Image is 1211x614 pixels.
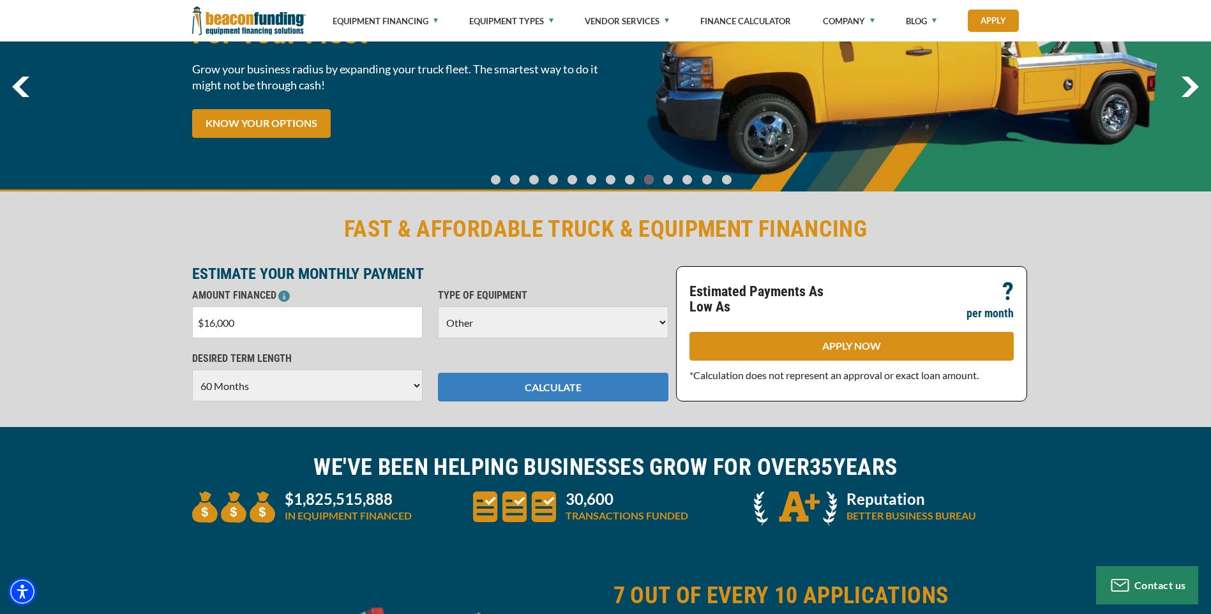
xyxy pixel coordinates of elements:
[622,174,637,185] a: Go To Slide 7
[566,491,688,507] p: 30,600
[660,174,675,185] a: Go To Slide 9
[566,508,688,523] p: TRANSACTIONS FUNDED
[699,174,715,185] a: Go To Slide 11
[603,174,618,185] a: Go To Slide 6
[846,508,976,523] p: BETTER BUSINESS BUREAU
[754,491,837,526] img: A + icon
[689,332,1014,361] a: APPLY NOW
[641,174,656,185] a: Go To Slide 8
[564,174,580,185] a: Go To Slide 4
[192,266,668,281] p: ESTIMATE YOUR MONTHLY PAYMENT
[192,109,331,138] a: KNOW YOUR OPTIONS
[1181,77,1199,97] img: Right Navigator
[583,174,599,185] a: Go To Slide 5
[192,288,423,303] p: AMOUNT FINANCED
[473,491,556,522] img: three document icons to convery large amount of transactions funded
[12,77,29,97] a: previous
[1096,566,1198,604] button: Contact us
[679,174,695,185] a: Go To Slide 10
[1002,284,1014,299] p: ?
[192,453,1019,482] h2: WE'VE BEEN HELPING BUSINESSES GROW FOR OVER YEARS
[192,214,1019,244] h2: FAST & AFFORDABLE TRUCK & EQUIPMENT FINANCING
[809,454,833,481] span: 35
[719,174,735,185] a: Go To Slide 12
[192,306,423,338] input: $
[438,373,668,401] button: CALCULATE
[1181,77,1199,97] a: next
[192,61,598,93] span: Grow your business radius by expanding your truck fleet. The smartest way to do it might not be t...
[285,491,412,507] p: $1,825,515,888
[192,351,423,366] p: DESIRED TERM LENGTH
[968,10,1019,32] a: Apply
[507,174,522,185] a: Go To Slide 1
[12,77,29,97] img: Left Navigator
[545,174,560,185] a: Go To Slide 3
[8,578,36,606] div: Accessibility Menu
[192,491,275,523] img: three money bags to convey large amount of equipment financed
[1134,579,1186,591] span: Contact us
[526,174,541,185] a: Go To Slide 2
[967,306,1014,321] p: per month
[285,508,412,523] p: IN EQUIPMENT FINANCED
[689,369,979,381] span: *Calculation does not represent an approval or exact loan amount.
[689,284,844,315] p: Estimated Payments As Low As
[846,491,976,507] p: Reputation
[488,174,503,185] a: Go To Slide 0
[438,288,668,303] p: TYPE OF EQUIPMENT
